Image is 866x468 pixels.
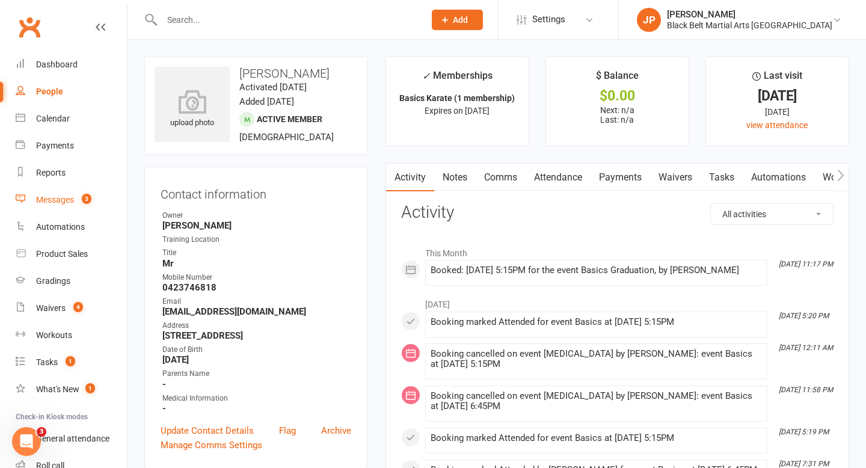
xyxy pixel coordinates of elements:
[162,354,351,365] strong: [DATE]
[667,20,832,31] div: Black Belt Martial Arts [GEOGRAPHIC_DATA]
[16,425,127,452] a: General attendance kiosk mode
[36,303,66,313] div: Waivers
[16,214,127,241] a: Automations
[36,330,72,340] div: Workouts
[16,322,127,349] a: Workouts
[257,114,322,124] span: Active member
[36,87,63,96] div: People
[82,194,91,204] span: 3
[239,82,307,93] time: Activated [DATE]
[476,164,526,191] a: Comms
[557,105,678,125] p: Next: n/a Last: n/a
[16,376,127,403] a: What's New1
[434,164,476,191] a: Notes
[162,296,351,307] div: Email
[162,320,351,331] div: Address
[596,68,639,90] div: $ Balance
[161,438,262,452] a: Manage Comms Settings
[16,295,127,322] a: Waivers 4
[746,120,808,130] a: view attendance
[16,268,127,295] a: Gradings
[155,90,230,129] div: upload photo
[16,241,127,268] a: Product Sales
[162,368,351,380] div: Parents Name
[162,220,351,231] strong: [PERSON_NAME]
[743,164,814,191] a: Automations
[422,70,430,82] i: ✓
[431,265,762,276] div: Booked: [DATE] 5:15PM for the event Basics Graduation, by [PERSON_NAME]
[16,186,127,214] a: Messages 3
[161,183,351,201] h3: Contact information
[431,391,762,411] div: Booking cancelled on event [MEDICAL_DATA] by [PERSON_NAME]: event Basics at [DATE] 6:45PM
[36,195,74,205] div: Messages
[162,403,351,414] strong: -
[422,68,493,90] div: Memberships
[162,258,351,269] strong: Mr
[701,164,743,191] a: Tasks
[36,384,79,394] div: What's New
[37,427,46,437] span: 3
[779,312,829,320] i: [DATE] 5:20 PM
[431,317,762,327] div: Booking marked Attended for event Basics at [DATE] 5:15PM
[650,164,701,191] a: Waivers
[162,210,351,221] div: Owner
[399,93,515,103] strong: Basics Karate (1 membership)
[158,11,416,28] input: Search...
[36,276,70,286] div: Gradings
[453,15,468,25] span: Add
[591,164,650,191] a: Payments
[36,60,78,69] div: Dashboard
[431,349,762,369] div: Booking cancelled on event [MEDICAL_DATA] by [PERSON_NAME]: event Basics at [DATE] 5:15PM
[16,105,127,132] a: Calendar
[36,434,109,443] div: General attendance
[16,51,127,78] a: Dashboard
[162,282,351,293] strong: 0423746818
[752,68,802,90] div: Last visit
[36,222,85,232] div: Automations
[401,292,834,311] li: [DATE]
[36,168,66,177] div: Reports
[12,427,41,456] iframe: Intercom live chat
[532,6,565,33] span: Settings
[16,159,127,186] a: Reports
[239,132,334,143] span: [DEMOGRAPHIC_DATA]
[162,393,351,404] div: Medical Information
[162,330,351,341] strong: [STREET_ADDRESS]
[16,349,127,376] a: Tasks 1
[321,423,351,438] a: Archive
[279,423,296,438] a: Flag
[162,247,351,259] div: Title
[162,272,351,283] div: Mobile Number
[162,379,351,390] strong: -
[386,164,434,191] a: Activity
[239,96,294,107] time: Added [DATE]
[161,423,254,438] a: Update Contact Details
[425,106,490,115] span: Expires on [DATE]
[155,67,357,80] h3: [PERSON_NAME]
[667,9,832,20] div: [PERSON_NAME]
[717,90,838,102] div: [DATE]
[14,12,45,42] a: Clubworx
[401,241,834,260] li: This Month
[162,234,351,245] div: Training Location
[16,132,127,159] a: Payments
[16,78,127,105] a: People
[36,141,74,150] div: Payments
[73,302,83,312] span: 4
[85,383,95,393] span: 1
[779,260,833,268] i: [DATE] 11:17 PM
[162,344,351,356] div: Date of Birth
[526,164,591,191] a: Attendance
[36,114,70,123] div: Calendar
[779,460,829,468] i: [DATE] 7:31 PM
[637,8,661,32] div: JP
[779,343,833,352] i: [DATE] 12:11 AM
[36,249,88,259] div: Product Sales
[66,356,75,366] span: 1
[779,386,833,394] i: [DATE] 11:58 PM
[717,105,838,119] div: [DATE]
[557,90,678,102] div: $0.00
[431,433,762,443] div: Booking marked Attended for event Basics at [DATE] 5:15PM
[779,428,829,436] i: [DATE] 5:19 PM
[432,10,483,30] button: Add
